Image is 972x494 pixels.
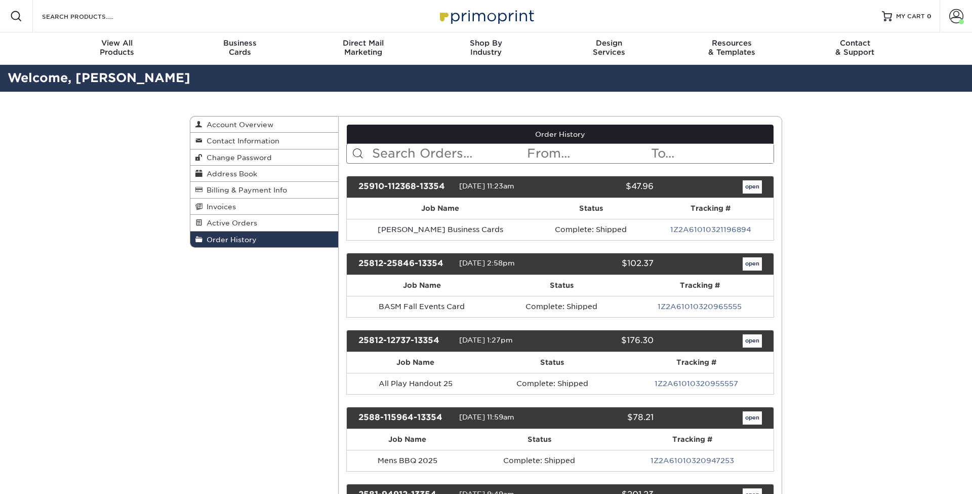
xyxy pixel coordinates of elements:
[793,39,916,48] span: Contact
[179,39,302,48] span: Business
[670,225,751,234] a: 1Z2A61010321196894
[793,39,916,57] div: & Support
[459,413,514,421] span: [DATE] 11:59am
[547,32,670,65] a: DesignServices
[347,125,774,144] a: Order History
[302,39,425,48] span: Direct Mail
[347,275,498,296] th: Job Name
[534,198,647,219] th: Status
[190,232,338,247] a: Order History
[202,154,272,162] span: Change Password
[459,182,514,190] span: [DATE] 11:23am
[425,39,548,57] div: Industry
[497,296,626,317] td: Complete: Shipped
[743,411,762,425] a: open
[347,450,468,471] td: Mens BBQ 2025
[658,302,742,311] a: 1Z2A61010320965555
[202,236,257,244] span: Order History
[190,117,338,133] a: Account Overview
[468,450,611,471] td: Complete: Shipped
[651,457,734,465] a: 1Z2A61010320947253
[302,39,425,57] div: Marketing
[484,352,619,373] th: Status
[202,137,279,145] span: Contact Information
[425,39,548,48] span: Shop By
[655,379,738,388] a: 1Z2A61010320955557
[670,39,793,48] span: Resources
[202,170,257,178] span: Address Book
[547,39,670,48] span: Design
[347,373,485,394] td: All Play Handout 25
[670,39,793,57] div: & Templates
[190,166,338,182] a: Address Book
[743,334,762,348] a: open
[347,198,535,219] th: Job Name
[468,429,611,450] th: Status
[190,149,338,166] a: Change Password
[552,180,661,194] div: $47.96
[927,13,931,20] span: 0
[190,182,338,198] a: Billing & Payment Info
[347,219,535,240] td: [PERSON_NAME] Business Cards
[647,198,774,219] th: Tracking #
[202,186,287,194] span: Billing & Payment Info
[552,411,661,425] div: $78.21
[552,334,661,348] div: $176.30
[190,133,338,149] a: Contact Information
[56,39,179,48] span: View All
[347,429,468,450] th: Job Name
[190,199,338,215] a: Invoices
[620,352,774,373] th: Tracking #
[611,429,774,450] th: Tracking #
[552,257,661,271] div: $102.37
[179,39,302,57] div: Cards
[202,219,257,227] span: Active Orders
[351,334,459,348] div: 25812-12737-13354
[743,180,762,194] a: open
[526,144,650,163] input: From...
[743,257,762,271] a: open
[459,336,513,344] span: [DATE] 1:27pm
[547,39,670,57] div: Services
[793,32,916,65] a: Contact& Support
[302,32,425,65] a: Direct MailMarketing
[425,32,548,65] a: Shop ByIndustry
[484,373,619,394] td: Complete: Shipped
[351,411,459,425] div: 2588-115964-13354
[650,144,774,163] input: To...
[371,144,526,163] input: Search Orders...
[670,32,793,65] a: Resources& Templates
[534,219,647,240] td: Complete: Shipped
[347,296,498,317] td: BASM Fall Events Card
[190,215,338,231] a: Active Orders
[896,12,925,21] span: MY CART
[41,10,140,22] input: SEARCH PRODUCTS.....
[56,39,179,57] div: Products
[202,121,273,129] span: Account Overview
[347,352,485,373] th: Job Name
[202,203,236,211] span: Invoices
[179,32,302,65] a: BusinessCards
[435,5,537,27] img: Primoprint
[497,275,626,296] th: Status
[351,257,459,271] div: 25812-25846-13354
[351,180,459,194] div: 25910-112368-13354
[626,275,774,296] th: Tracking #
[459,259,515,267] span: [DATE] 2:58pm
[56,32,179,65] a: View AllProducts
